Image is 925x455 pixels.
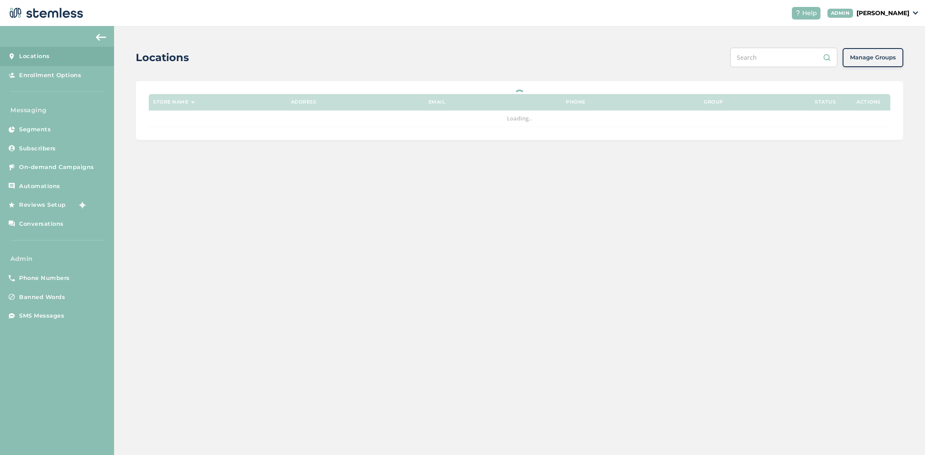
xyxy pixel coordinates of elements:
span: Manage Groups [850,53,896,62]
span: Banned Words [19,293,65,302]
h2: Locations [136,50,189,65]
span: Help [802,9,817,18]
span: Phone Numbers [19,274,70,283]
img: icon-help-white-03924b79.svg [795,10,801,16]
span: Segments [19,125,51,134]
span: Automations [19,182,60,191]
button: Manage Groups [843,48,903,67]
span: Enrollment Options [19,71,81,80]
span: Conversations [19,220,64,228]
span: Reviews Setup [19,201,66,209]
p: [PERSON_NAME] [856,9,909,18]
span: SMS Messages [19,312,64,320]
img: icon-arrow-back-accent-c549486e.svg [96,34,106,41]
img: glitter-stars-b7820f95.gif [72,196,90,214]
input: Search [730,48,837,67]
img: icon_down-arrow-small-66adaf34.svg [913,11,918,15]
img: logo-dark-0685b13c.svg [7,4,83,22]
span: Subscribers [19,144,56,153]
span: Locations [19,52,50,61]
div: ADMIN [827,9,853,18]
span: On-demand Campaigns [19,163,94,172]
iframe: Chat Widget [882,413,925,455]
